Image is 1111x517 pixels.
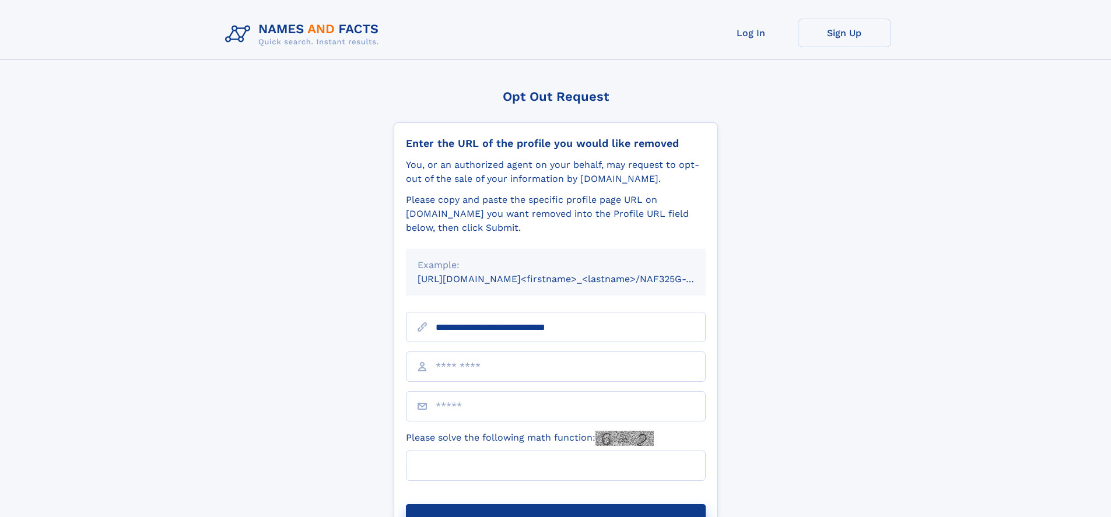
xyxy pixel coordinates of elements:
div: Example: [418,258,694,272]
small: [URL][DOMAIN_NAME]<firstname>_<lastname>/NAF325G-xxxxxxxx [418,273,728,284]
div: Enter the URL of the profile you would like removed [406,137,706,150]
div: Please copy and paste the specific profile page URL on [DOMAIN_NAME] you want removed into the Pr... [406,193,706,235]
img: Logo Names and Facts [220,19,388,50]
a: Log In [705,19,798,47]
label: Please solve the following math function: [406,431,654,446]
div: Opt Out Request [394,89,718,104]
div: You, or an authorized agent on your behalf, may request to opt-out of the sale of your informatio... [406,158,706,186]
a: Sign Up [798,19,891,47]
